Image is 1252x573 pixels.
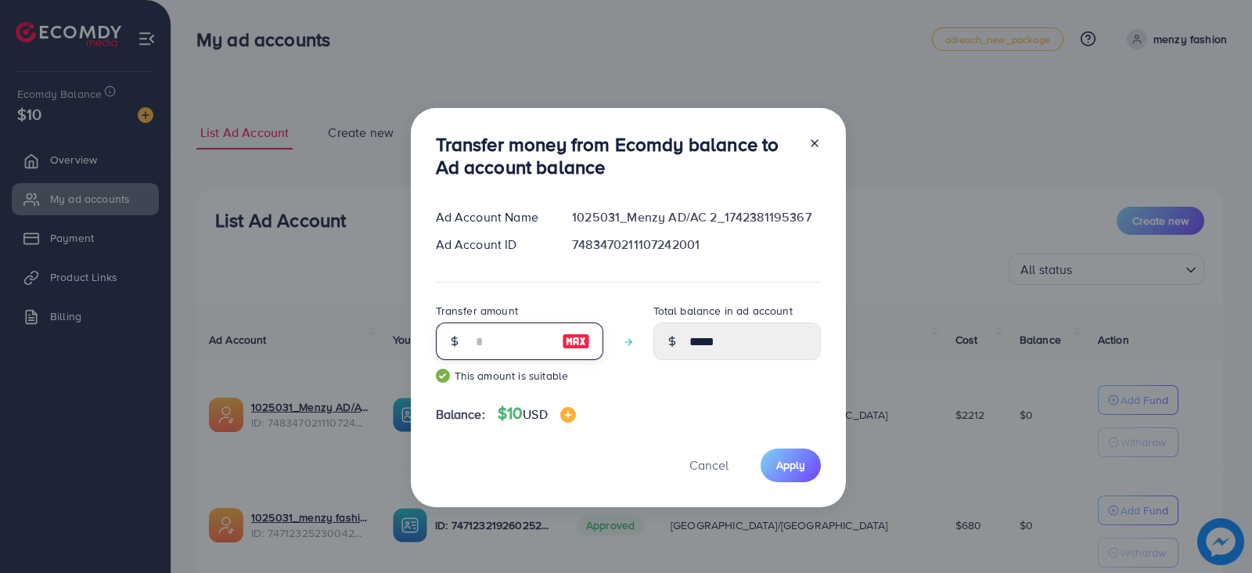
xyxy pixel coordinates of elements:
div: 7483470211107242001 [559,236,833,254]
img: image [562,332,590,351]
div: Ad Account ID [423,236,560,254]
div: 1025031_Menzy AD/AC 2_1742381195367 [559,208,833,226]
img: image [560,407,576,423]
span: USD [523,405,547,423]
h4: $10 [498,404,576,423]
img: guide [436,369,450,383]
span: Cancel [689,456,729,474]
label: Transfer amount [436,303,518,319]
label: Total balance in ad account [653,303,793,319]
small: This amount is suitable [436,368,603,384]
button: Apply [761,449,821,482]
span: Balance: [436,405,485,423]
button: Cancel [670,449,748,482]
h3: Transfer money from Ecomdy balance to Ad account balance [436,133,796,178]
span: Apply [776,457,805,473]
div: Ad Account Name [423,208,560,226]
